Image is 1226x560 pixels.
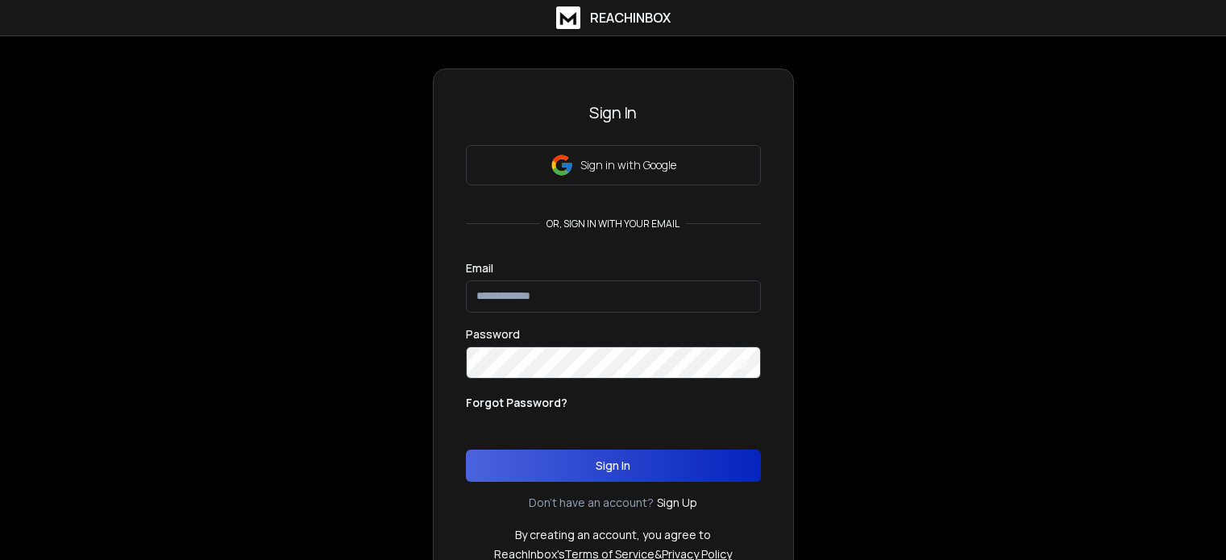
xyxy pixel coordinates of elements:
p: Don't have an account? [529,495,654,511]
p: or, sign in with your email [540,218,686,230]
h1: ReachInbox [590,8,671,27]
h3: Sign In [466,102,761,124]
button: Sign In [466,450,761,482]
p: Forgot Password? [466,395,567,411]
a: Sign Up [657,495,697,511]
a: ReachInbox [556,6,671,29]
p: By creating an account, you agree to [515,527,711,543]
label: Email [466,263,493,274]
label: Password [466,329,520,340]
button: Sign in with Google [466,145,761,185]
p: Sign in with Google [580,157,676,173]
img: logo [556,6,580,29]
